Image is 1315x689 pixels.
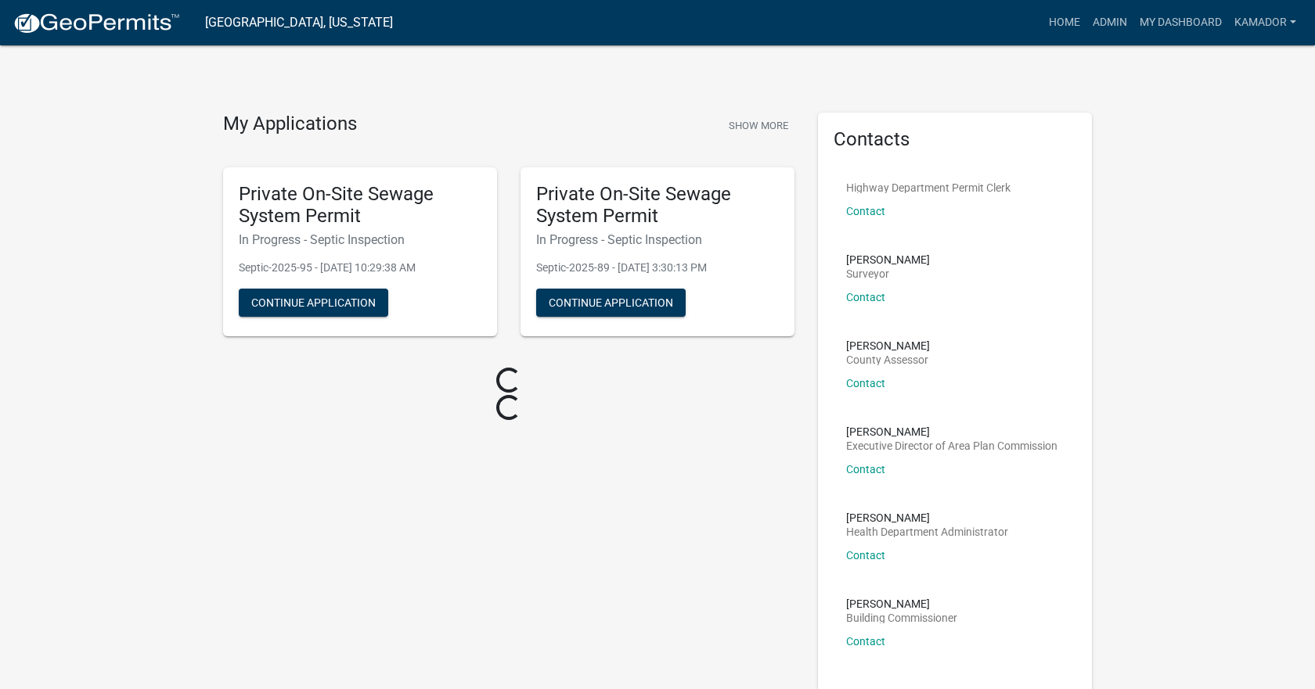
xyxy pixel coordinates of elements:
[239,289,388,317] button: Continue Application
[536,232,779,247] h6: In Progress - Septic Inspection
[846,612,957,623] p: Building Commissioner
[536,183,779,228] h5: Private On-Site Sewage System Permit
[846,426,1057,437] p: [PERSON_NAME]
[846,340,930,351] p: [PERSON_NAME]
[846,512,1008,523] p: [PERSON_NAME]
[846,354,930,365] p: County Assessor
[846,598,957,609] p: [PERSON_NAME]
[722,113,794,138] button: Show More
[205,9,393,36] a: [GEOGRAPHIC_DATA], [US_STATE]
[1133,8,1228,38] a: My Dashboard
[846,268,930,279] p: Surveyor
[846,377,885,389] a: Contact
[239,260,481,276] p: Septic-2025-95 - [DATE] 10:29:38 AM
[846,635,885,648] a: Contact
[1228,8,1302,38] a: Kamador
[846,549,885,562] a: Contact
[846,463,885,475] a: Contact
[846,182,1011,193] p: Highway Department Permit Clerk
[223,113,357,136] h4: My Applications
[846,526,1008,537] p: Health Department Administrator
[536,289,686,317] button: Continue Application
[239,183,481,228] h5: Private On-Site Sewage System Permit
[536,260,779,276] p: Septic-2025-89 - [DATE] 3:30:13 PM
[846,291,885,303] a: Contact
[846,205,885,217] a: Contact
[834,128,1076,151] h5: Contacts
[239,232,481,247] h6: In Progress - Septic Inspection
[846,440,1057,451] p: Executive Director of Area Plan Commission
[1086,8,1133,38] a: Admin
[1043,8,1086,38] a: Home
[846,254,930,265] p: [PERSON_NAME]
